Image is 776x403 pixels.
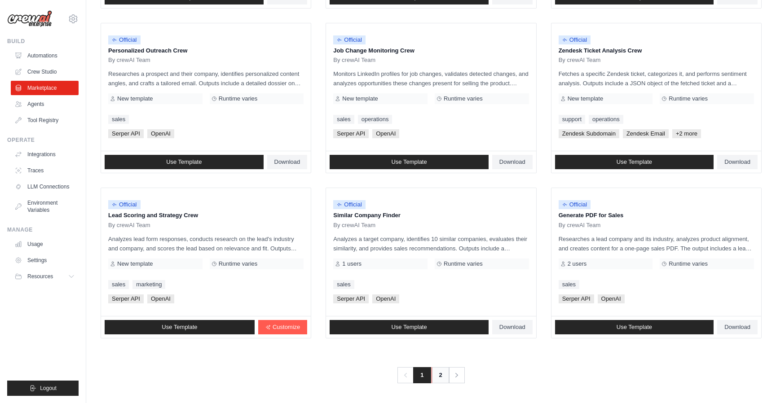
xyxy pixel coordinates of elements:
[117,95,153,102] span: New template
[372,129,399,138] span: OpenAI
[669,260,708,267] span: Runtime varies
[105,320,255,334] a: Use Template
[499,324,525,331] span: Download
[413,367,431,383] span: 1
[432,367,450,383] a: 2
[391,158,427,166] span: Use Template
[559,211,754,220] p: Generate PDF for Sales
[330,155,489,169] a: Use Template
[27,273,53,280] span: Resources
[11,81,79,95] a: Marketplace
[333,211,529,220] p: Similar Company Finder
[391,324,427,331] span: Use Template
[7,10,52,27] img: Logo
[559,222,601,229] span: By crewAI Team
[555,155,714,169] a: Use Template
[333,222,375,229] span: By crewAI Team
[559,46,754,55] p: Zendesk Ticket Analysis Crew
[492,320,533,334] a: Download
[108,211,304,220] p: Lead Scoring and Strategy Crew
[342,95,378,102] span: New template
[11,253,79,267] a: Settings
[397,367,464,383] nav: Pagination
[333,115,354,124] a: sales
[559,69,754,88] p: Fetches a specific Zendesk ticket, categorizes it, and performs sentiment analysis. Outputs inclu...
[559,200,591,209] span: Official
[105,155,264,169] a: Use Template
[559,57,601,64] span: By crewAI Team
[11,180,79,194] a: LLM Connections
[108,35,141,44] span: Official
[559,294,594,303] span: Serper API
[40,385,57,392] span: Logout
[333,234,529,253] p: Analyzes a target company, identifies 10 similar companies, evaluates their similarity, and provi...
[559,129,619,138] span: Zendesk Subdomain
[724,324,750,331] span: Download
[108,115,129,124] a: sales
[444,95,483,102] span: Runtime varies
[147,294,174,303] span: OpenAI
[162,324,197,331] span: Use Template
[11,163,79,178] a: Traces
[108,294,144,303] span: Serper API
[147,129,174,138] span: OpenAI
[669,95,708,102] span: Runtime varies
[617,324,652,331] span: Use Template
[330,320,489,334] a: Use Template
[7,38,79,45] div: Build
[7,226,79,233] div: Manage
[333,57,375,64] span: By crewAI Team
[559,115,585,124] a: support
[132,280,165,289] a: marketing
[568,95,603,102] span: New template
[492,155,533,169] a: Download
[589,115,623,124] a: operations
[108,69,304,88] p: Researches a prospect and their company, identifies personalized content angles, and crafts a tai...
[108,129,144,138] span: Serper API
[11,237,79,251] a: Usage
[11,113,79,127] a: Tool Registry
[108,222,150,229] span: By crewAI Team
[617,158,652,166] span: Use Template
[219,95,258,102] span: Runtime varies
[568,260,587,267] span: 2 users
[108,200,141,209] span: Official
[623,129,669,138] span: Zendesk Email
[333,46,529,55] p: Job Change Monitoring Crew
[333,294,369,303] span: Serper API
[559,280,579,289] a: sales
[724,158,750,166] span: Download
[219,260,258,267] span: Runtime varies
[559,35,591,44] span: Official
[273,324,300,331] span: Customize
[372,294,399,303] span: OpenAI
[274,158,300,166] span: Download
[108,234,304,253] p: Analyzes lead form responses, conducts research on the lead's industry and company, and scores th...
[108,280,129,289] a: sales
[333,200,366,209] span: Official
[108,57,150,64] span: By crewAI Team
[333,69,529,88] p: Monitors LinkedIn profiles for job changes, validates detected changes, and analyzes opportunitie...
[258,320,307,334] a: Customize
[166,158,202,166] span: Use Template
[333,35,366,44] span: Official
[11,65,79,79] a: Crew Studio
[11,147,79,162] a: Integrations
[598,294,625,303] span: OpenAI
[717,155,758,169] a: Download
[11,196,79,217] a: Environment Variables
[358,115,392,124] a: operations
[11,97,79,111] a: Agents
[333,280,354,289] a: sales
[108,46,304,55] p: Personalized Outreach Crew
[117,260,153,267] span: New template
[342,260,362,267] span: 1 users
[555,320,714,334] a: Use Template
[11,48,79,63] a: Automations
[444,260,483,267] span: Runtime varies
[672,129,701,138] span: +2 more
[559,234,754,253] p: Researches a lead company and its industry, analyzes product alignment, and creates content for a...
[717,320,758,334] a: Download
[333,129,369,138] span: Serper API
[7,381,79,396] button: Logout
